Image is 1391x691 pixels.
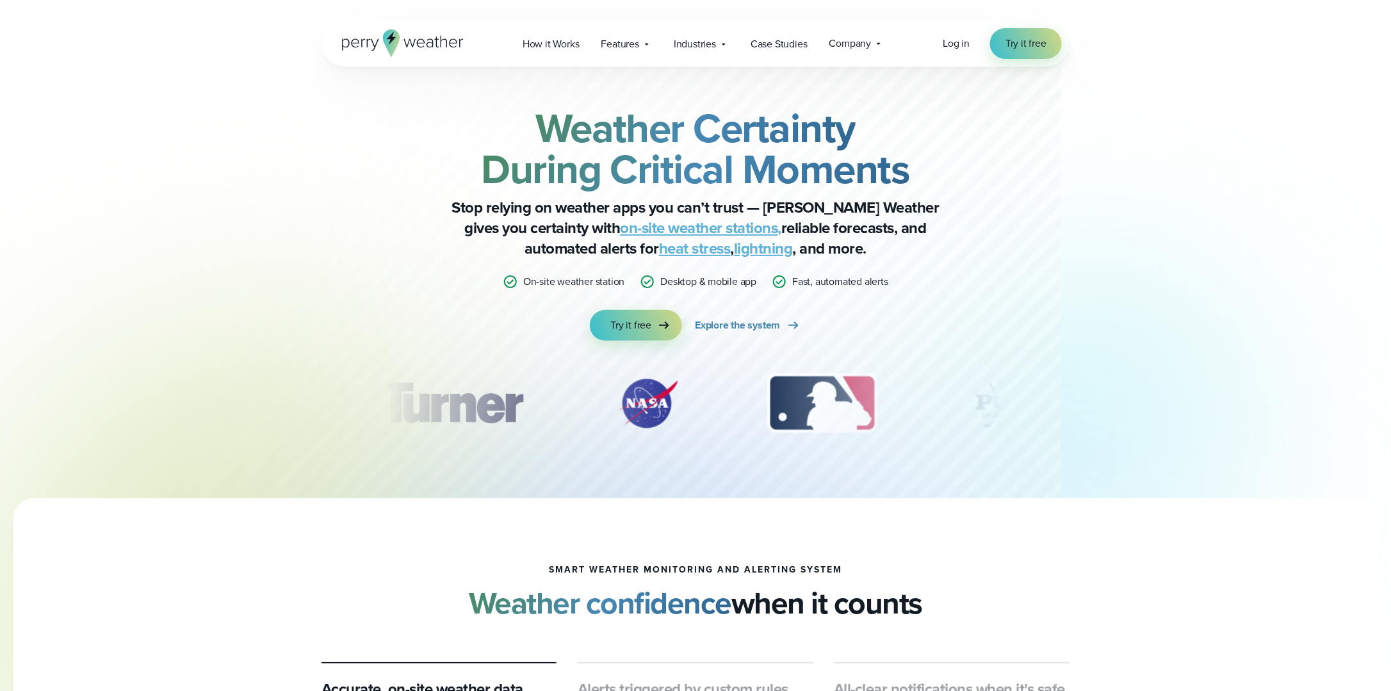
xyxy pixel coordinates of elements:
a: Case Studies [740,31,818,57]
a: Explore the system [695,310,801,341]
span: Explore the system [695,318,780,333]
span: Company [829,36,872,51]
img: NASA.svg [603,371,693,435]
strong: Weather Certainty During Critical Moments [481,98,910,199]
p: Stop relying on weather apps you can’t trust — [PERSON_NAME] Weather gives you certainty with rel... [439,197,952,259]
a: Try it free [990,28,1062,59]
a: lightning [734,237,793,260]
span: Case Studies [751,37,808,52]
a: Try it free [590,310,682,341]
strong: Weather confidence [469,580,731,626]
img: Turner-Construction_1.svg [360,371,542,435]
span: Try it free [1005,36,1046,51]
div: 3 of 12 [754,371,890,435]
a: heat stress [659,237,731,260]
div: 4 of 12 [952,371,1054,435]
a: on-site weather stations, [621,216,782,240]
a: How it Works [512,31,590,57]
p: On-site weather station [523,274,624,289]
span: Features [601,37,639,52]
a: Log in [943,36,970,51]
span: Industries [674,37,716,52]
div: 2 of 12 [603,371,693,435]
div: 1 of 12 [360,371,542,435]
span: How it Works [523,37,580,52]
h2: when it counts [469,585,922,621]
p: Fast, automated alerts [792,274,888,289]
p: Desktop & mobile app [660,274,756,289]
h1: smart weather monitoring and alerting system [549,565,842,575]
span: Try it free [610,318,651,333]
img: PGA.svg [952,371,1054,435]
div: slideshow [386,371,1005,442]
img: MLB.svg [754,371,890,435]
